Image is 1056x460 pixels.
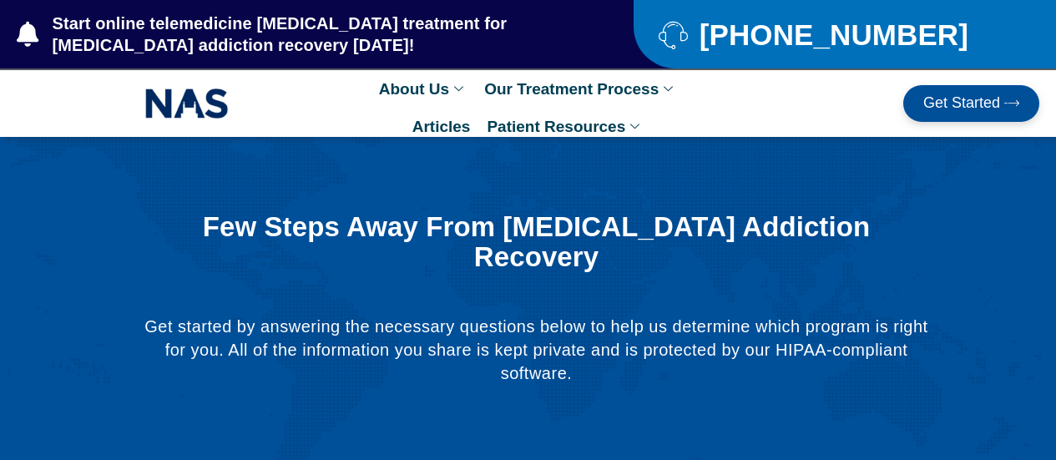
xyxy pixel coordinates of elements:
[145,84,229,123] img: NAS_email_signature-removebg-preview.png
[135,315,937,385] p: Get started by answering the necessary questions below to help us determine which program is righ...
[48,13,568,56] span: Start online telemedicine [MEDICAL_DATA] treatment for [MEDICAL_DATA] addiction recovery [DATE]!
[17,13,567,56] a: Start online telemedicine [MEDICAL_DATA] treatment for [MEDICAL_DATA] addiction recovery [DATE]!
[478,108,652,145] a: Patient Resources
[476,70,685,108] a: Our Treatment Process
[371,70,476,108] a: About Us
[404,108,479,145] a: Articles
[659,20,1014,49] a: [PHONE_NUMBER]
[695,24,968,45] span: [PHONE_NUMBER]
[177,212,896,273] h1: Few Steps Away From [MEDICAL_DATA] Addiction Recovery
[923,95,1000,112] span: Get Started
[903,85,1039,122] a: Get Started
